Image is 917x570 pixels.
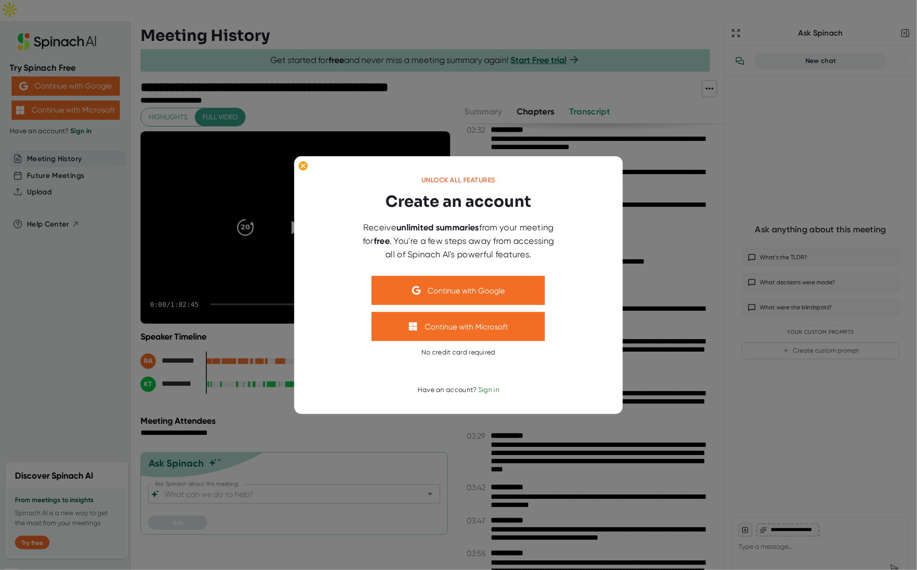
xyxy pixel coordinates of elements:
b: free [374,236,390,246]
div: No credit card required [421,348,496,357]
h3: Create an account [386,190,532,213]
div: Unlock all features [421,176,496,185]
button: Continue with Google [372,276,545,305]
img: Aehbyd4JwY73AAAAAElFTkSuQmCC [412,286,421,295]
button: Continue with Microsoft [372,312,545,341]
div: Have an account? [418,386,499,394]
div: Receive from your meeting for . You're a few steps away from accessing all of Spinach AI's powerf... [357,221,560,261]
b: unlimited summaries [396,222,479,233]
span: Sign in [478,386,499,393]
